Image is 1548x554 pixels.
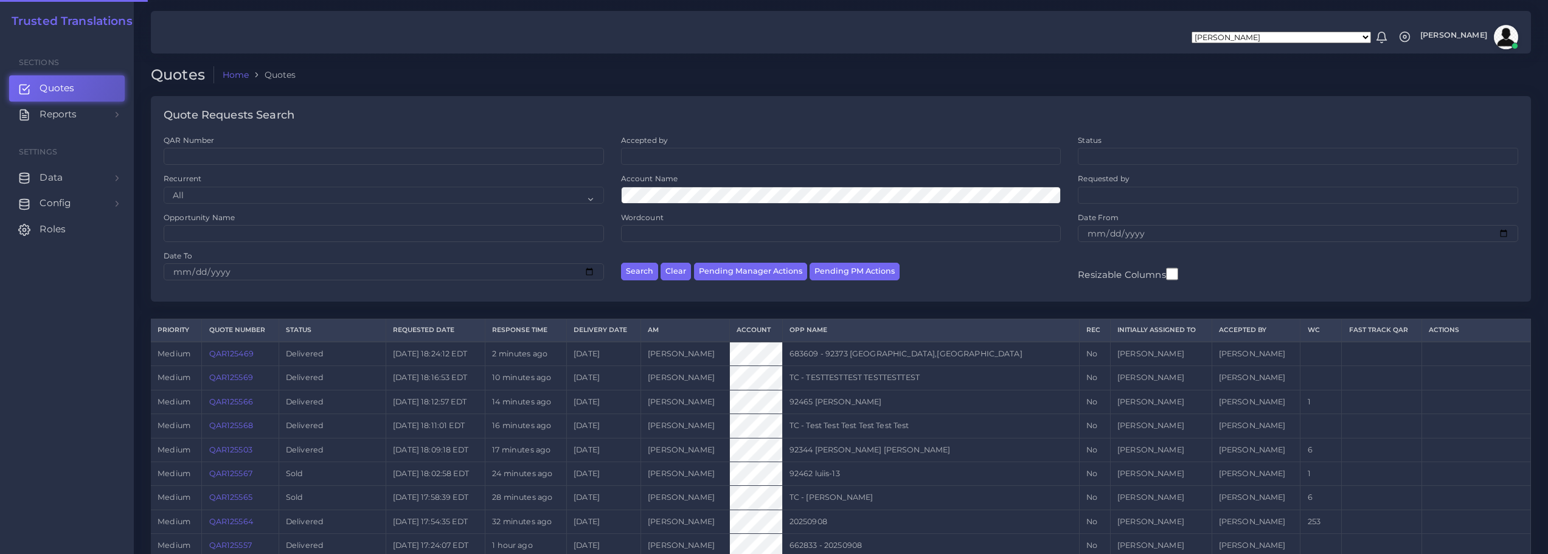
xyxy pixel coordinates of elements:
[3,15,133,29] a: Trusted Translations
[19,58,59,67] span: Sections
[640,342,729,366] td: [PERSON_NAME]
[386,510,485,533] td: [DATE] 17:54:35 EDT
[782,510,1080,533] td: 20250908
[386,438,485,462] td: [DATE] 18:09:18 EDT
[1300,486,1342,510] td: 6
[782,366,1080,390] td: TC - TESTTESTTEST TESTTESTTEST
[1212,342,1300,366] td: [PERSON_NAME]
[567,486,641,510] td: [DATE]
[386,414,485,438] td: [DATE] 18:11:01 EDT
[279,462,386,485] td: Sold
[9,216,125,242] a: Roles
[1110,414,1212,438] td: [PERSON_NAME]
[640,366,729,390] td: [PERSON_NAME]
[158,373,190,382] span: medium
[1078,212,1119,223] label: Date From
[1080,462,1111,485] td: No
[9,190,125,216] a: Config
[485,342,567,366] td: 2 minutes ago
[158,541,190,550] span: medium
[621,135,668,145] label: Accepted by
[279,510,386,533] td: Delivered
[640,319,729,342] th: AM
[209,541,252,550] a: QAR125557
[19,147,57,156] span: Settings
[386,390,485,414] td: [DATE] 18:12:57 EDT
[158,517,190,526] span: medium
[209,517,253,526] a: QAR125564
[279,390,386,414] td: Delivered
[640,414,729,438] td: [PERSON_NAME]
[1110,342,1212,366] td: [PERSON_NAME]
[158,469,190,478] span: medium
[209,373,253,382] a: QAR125569
[279,319,386,342] th: Status
[279,342,386,366] td: Delivered
[1110,510,1212,533] td: [PERSON_NAME]
[485,510,567,533] td: 32 minutes ago
[1080,510,1111,533] td: No
[1300,462,1342,485] td: 1
[1414,25,1522,49] a: [PERSON_NAME]avatar
[567,366,641,390] td: [DATE]
[567,390,641,414] td: [DATE]
[621,173,678,184] label: Account Name
[621,212,664,223] label: Wordcount
[1110,438,1212,462] td: [PERSON_NAME]
[1080,319,1111,342] th: REC
[158,445,190,454] span: medium
[640,438,729,462] td: [PERSON_NAME]
[782,462,1080,485] td: 92462 luiis-13
[202,319,279,342] th: Quote Number
[40,81,74,95] span: Quotes
[40,171,63,184] span: Data
[1422,319,1531,342] th: Actions
[640,462,729,485] td: [PERSON_NAME]
[9,102,125,127] a: Reports
[1300,510,1342,533] td: 253
[1080,342,1111,366] td: No
[164,173,201,184] label: Recurrent
[782,438,1080,462] td: 92344 [PERSON_NAME] [PERSON_NAME]
[158,421,190,430] span: medium
[567,438,641,462] td: [DATE]
[386,366,485,390] td: [DATE] 18:16:53 EDT
[1080,414,1111,438] td: No
[640,390,729,414] td: [PERSON_NAME]
[386,342,485,366] td: [DATE] 18:24:12 EDT
[1078,173,1130,184] label: Requested by
[1110,366,1212,390] td: [PERSON_NAME]
[1080,486,1111,510] td: No
[621,263,658,280] button: Search
[279,438,386,462] td: Delivered
[1212,366,1300,390] td: [PERSON_NAME]
[1212,319,1300,342] th: Accepted by
[209,445,252,454] a: QAR125503
[164,135,214,145] label: QAR Number
[1080,366,1111,390] td: No
[567,414,641,438] td: [DATE]
[1110,390,1212,414] td: [PERSON_NAME]
[485,390,567,414] td: 14 minutes ago
[485,462,567,485] td: 24 minutes ago
[151,66,214,84] h2: Quotes
[782,414,1080,438] td: TC - Test Test Test Test Test Test
[567,319,641,342] th: Delivery Date
[1300,438,1342,462] td: 6
[209,493,252,502] a: QAR125565
[279,366,386,390] td: Delivered
[485,486,567,510] td: 28 minutes ago
[386,319,485,342] th: Requested Date
[694,263,807,280] button: Pending Manager Actions
[1494,25,1518,49] img: avatar
[209,349,254,358] a: QAR125469
[209,469,252,478] a: QAR125567
[485,366,567,390] td: 10 minutes ago
[158,397,190,406] span: medium
[485,414,567,438] td: 16 minutes ago
[279,414,386,438] td: Delivered
[1080,390,1111,414] td: No
[1300,390,1342,414] td: 1
[1110,486,1212,510] td: [PERSON_NAME]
